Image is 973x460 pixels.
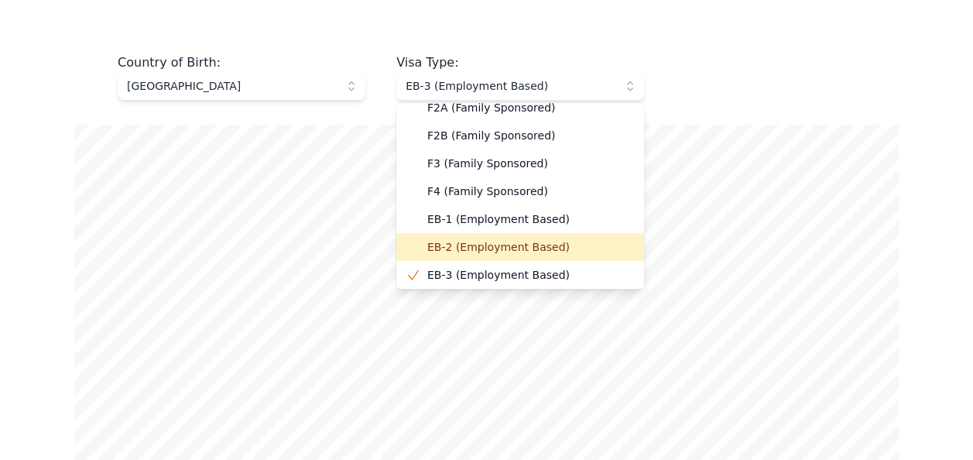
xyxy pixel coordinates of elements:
div: Country of Birth : [118,53,365,72]
span: EB-3 (Employment Based) [406,78,613,94]
span: F3 (Family Sponsored) [427,156,632,171]
span: [GEOGRAPHIC_DATA] [127,78,334,94]
span: F2B (Family Sponsored) [427,128,632,143]
span: F2A (Family Sponsored) [427,100,632,115]
span: EB-1 (Employment Based) [427,211,632,227]
span: F4 (Family Sponsored) [427,184,632,199]
span: EB-2 (Employment Based) [427,239,632,255]
div: Visa Type : [396,53,644,72]
ul: EB-3 (Employment Based) [396,103,644,289]
button: EB-3 (Employment Based) [396,72,644,100]
button: [GEOGRAPHIC_DATA] [118,72,365,100]
span: EB-3 (Employment Based) [427,267,632,283]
